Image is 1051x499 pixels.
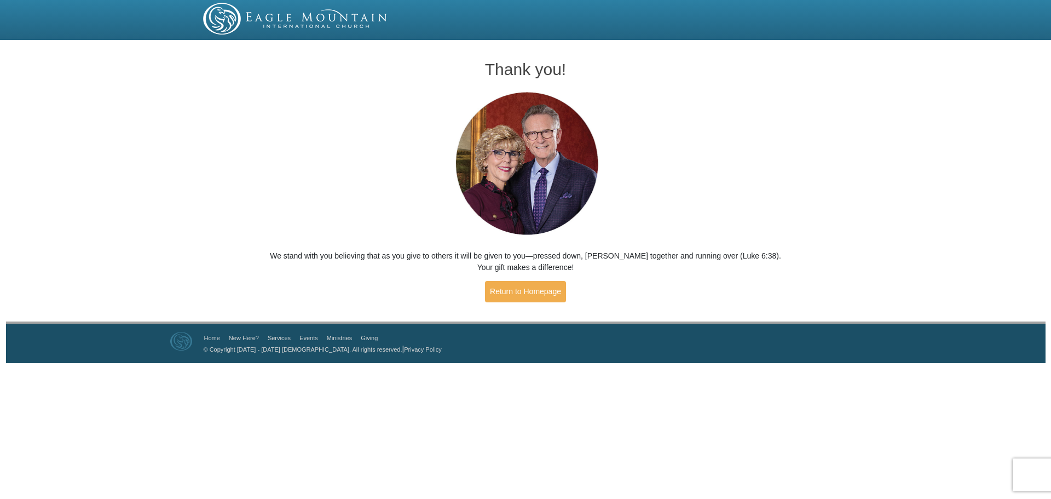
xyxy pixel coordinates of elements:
img: Pastors George and Terri Pearsons [445,89,607,239]
a: Ministries [327,335,352,341]
p: We stand with you believing that as you give to others it will be given to you—pressed down, [PER... [269,250,783,273]
h1: Thank you! [269,60,783,78]
img: EMIC [203,3,388,35]
a: Return to Homepage [485,281,566,302]
img: Eagle Mountain International Church [170,332,192,351]
a: Events [299,335,318,341]
a: New Here? [229,335,259,341]
a: Giving [361,335,378,341]
a: © Copyright [DATE] - [DATE] [DEMOGRAPHIC_DATA]. All rights reserved. [204,346,402,353]
a: Privacy Policy [404,346,441,353]
a: Home [204,335,220,341]
a: Services [268,335,291,341]
p: | [200,343,442,355]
